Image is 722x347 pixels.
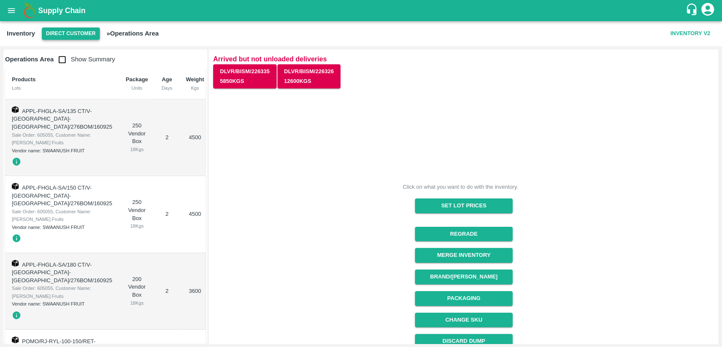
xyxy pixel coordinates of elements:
span: 3600 [189,288,201,294]
div: 250 Vendor Box [126,198,148,230]
button: Select DC [42,28,100,40]
b: Products [12,76,36,83]
button: Regrade [415,227,513,242]
button: open drawer [2,1,21,20]
b: Inventory [7,30,35,37]
div: 18 Kgs [126,222,148,230]
div: Lots [12,84,112,92]
button: Inventory V2 [667,26,714,41]
td: 2 [155,253,179,330]
p: Arrived but not unloaded deliveries [213,54,714,64]
div: Kgs [186,84,204,92]
b: Package [126,76,148,83]
button: DLVR/BISM/22632612600Kgs [277,64,341,89]
img: box [12,336,19,343]
div: Vendor name: SWAANUSH FRUIT [12,300,112,308]
div: account of current user [700,2,715,19]
div: Click on what you want to do with the inventory. [403,183,518,191]
div: 18 Kgs [126,146,148,153]
button: Merge Inventory [415,248,513,263]
div: Days [162,84,172,92]
b: » Operations Area [107,30,159,37]
b: Operations Area [5,56,54,63]
button: Packaging [415,291,513,306]
div: Units [126,84,148,92]
span: APPL-FHGLA-SA/150 CT/V-[GEOGRAPHIC_DATA]-[GEOGRAPHIC_DATA]/276BOM/160925 [12,185,112,207]
span: APPL-FHGLA-SA/135 CT/V-[GEOGRAPHIC_DATA]-[GEOGRAPHIC_DATA]/276BOM/160925 [12,108,112,130]
button: Brand/[PERSON_NAME] [415,270,513,284]
span: 4500 [189,134,201,140]
img: logo [21,2,38,19]
button: DLVR/BISM/2263355850Kgs [213,64,277,89]
div: Sale Order: 605055, Customer Name: [PERSON_NAME] Fruits [12,131,112,147]
div: customer-support [685,3,700,18]
button: Change SKU [415,313,513,328]
a: Supply Chain [38,5,685,17]
div: 250 Vendor Box [126,122,148,153]
div: Vendor name: SWAANUSH FRUIT [12,223,112,231]
div: Sale Order: 605055, Customer Name: [PERSON_NAME] Fruits [12,208,112,223]
b: Age [162,76,172,83]
img: box [12,183,19,190]
b: Supply Chain [38,6,85,15]
span: APPL-FHGLA-SA/180 CT/V-[GEOGRAPHIC_DATA]-[GEOGRAPHIC_DATA]/276BOM/160925 [12,262,112,284]
div: Vendor name: SWAANUSH FRUIT [12,147,112,154]
div: Sale Order: 605055, Customer Name: [PERSON_NAME] Fruits [12,284,112,300]
span: 4500 [189,211,201,217]
td: 2 [155,99,179,176]
b: Weight [186,76,204,83]
td: 2 [155,176,179,253]
div: 200 Vendor Box [126,275,148,307]
div: 18 Kgs [126,299,148,307]
button: Set Lot Prices [415,198,513,213]
span: Show Summary [54,56,115,63]
img: box [12,106,19,113]
img: box [12,260,19,267]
